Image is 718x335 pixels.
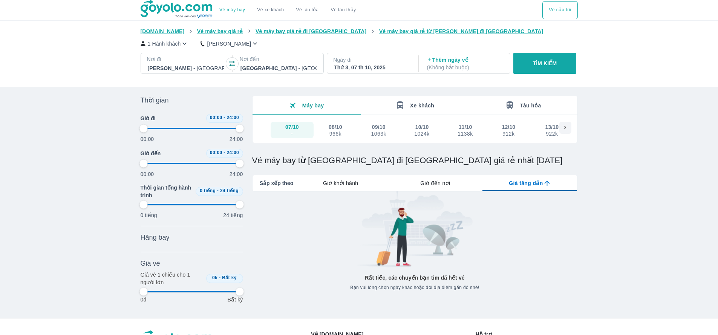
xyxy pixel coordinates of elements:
div: choose transportation mode [213,1,362,19]
button: Vé tàu thủy [325,1,362,19]
span: - [217,188,219,193]
span: 00:00 [210,115,222,120]
div: 912k [502,131,515,137]
p: 00:00 [141,135,154,143]
div: 08/10 [329,123,342,131]
nav: breadcrumb [141,28,578,35]
button: TÌM KIẾM [513,53,576,74]
div: 10/10 [415,123,429,131]
p: Nơi đi [147,55,225,63]
span: Giá vé [141,259,160,268]
span: 24:00 [227,150,239,155]
p: Ngày đi [333,56,411,64]
p: ( Không bắt buộc ) [427,64,503,71]
span: 0 tiếng [200,188,216,193]
span: Vé máy bay giá rẻ từ [PERSON_NAME] đi [GEOGRAPHIC_DATA] [379,28,543,34]
a: Vé xe khách [257,7,284,13]
div: 09/10 [372,123,386,131]
a: Vé máy bay [219,7,245,13]
p: [PERSON_NAME] [207,40,251,47]
div: 13/10 [545,123,559,131]
span: Tàu hỏa [520,102,541,109]
span: Vé máy bay giá rẻ đi [GEOGRAPHIC_DATA] [256,28,366,34]
span: Sắp xếp theo [260,179,294,187]
div: 07/10 [285,123,299,131]
span: Bất kỳ [222,275,237,280]
div: 922k [545,131,558,137]
div: 1024k [414,131,429,137]
div: - [286,131,299,137]
p: 24:00 [230,135,243,143]
div: 966k [329,131,342,137]
span: Giờ đi [141,115,156,122]
p: Nơi đến [240,55,317,63]
span: - [219,275,220,280]
span: Bạn vui lòng chọn ngày khác hoặc đổi địa điểm gần đó nhé! [350,285,479,291]
span: 24 tiếng [220,188,239,193]
span: Giờ khởi hành [323,179,358,187]
span: [DOMAIN_NAME] [141,28,185,34]
p: 00:00 [141,170,154,178]
span: 0k [212,275,217,280]
div: 1138k [458,131,473,137]
span: Vé máy bay giá rẻ [197,28,243,34]
span: - [224,115,225,120]
button: [PERSON_NAME] [201,40,259,47]
div: scrollable day and price [271,122,559,138]
p: 0đ [141,296,147,303]
span: Thời gian [141,96,169,105]
p: 24:00 [230,170,243,178]
span: Hãng bay [141,233,170,242]
div: Thứ 3, 07 th 10, 2025 [334,64,410,71]
p: Rất tiếc, các chuyến bạn tìm đã hết vé [365,274,465,281]
a: Vé tàu lửa [290,1,325,19]
p: Giá vé 1 chiều cho 1 người lớn [141,271,203,286]
span: Máy bay [302,102,324,109]
div: 11/10 [459,123,472,131]
div: choose transportation mode [542,1,577,19]
span: Xe khách [410,102,434,109]
p: 0 tiếng [141,211,157,219]
h1: Vé máy bay từ [GEOGRAPHIC_DATA] đi [GEOGRAPHIC_DATA] giá rẻ nhất [DATE] [252,155,578,166]
img: banner [350,191,479,268]
p: TÌM KIẾM [533,60,557,67]
span: 00:00 [210,150,222,155]
span: 24:00 [227,115,239,120]
span: Giờ đến nơi [420,179,450,187]
div: lab API tabs example [293,175,577,191]
div: 12/10 [502,123,516,131]
p: 1 Hành khách [148,40,181,47]
span: Thời gian tổng hành trình [141,184,193,199]
span: Giờ đến [141,150,161,157]
span: - [224,150,225,155]
p: Bất kỳ [227,296,243,303]
button: Vé của tôi [542,1,577,19]
p: 24 tiếng [223,211,243,219]
div: 1063k [371,131,386,137]
p: Thêm ngày về [427,56,503,71]
button: 1 Hành khách [141,40,189,47]
span: Giá tăng dần [509,179,543,187]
